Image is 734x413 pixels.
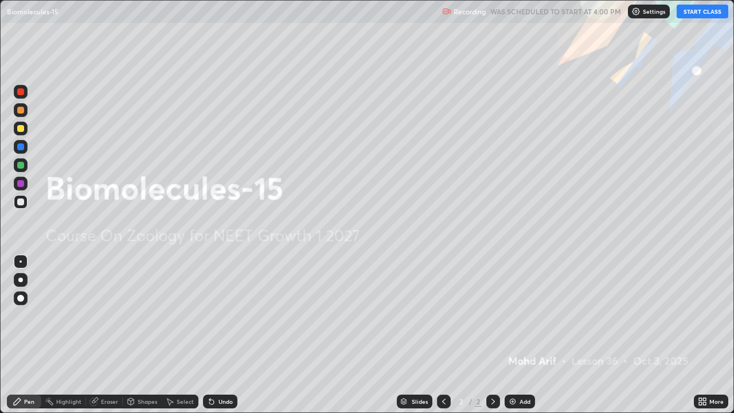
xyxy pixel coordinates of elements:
[631,7,641,16] img: class-settings-icons
[455,398,467,405] div: 2
[101,399,118,404] div: Eraser
[442,7,451,16] img: recording.375f2c34.svg
[56,399,81,404] div: Highlight
[475,396,482,407] div: 2
[643,9,665,14] p: Settings
[24,399,34,404] div: Pen
[490,6,621,17] h5: WAS SCHEDULED TO START AT 4:00 PM
[177,399,194,404] div: Select
[677,5,728,18] button: START CLASS
[454,7,486,16] p: Recording
[218,399,233,404] div: Undo
[508,397,517,406] img: add-slide-button
[412,399,428,404] div: Slides
[469,398,473,405] div: /
[7,7,58,16] p: Biomolecules-15
[709,399,724,404] div: More
[138,399,157,404] div: Shapes
[520,399,530,404] div: Add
